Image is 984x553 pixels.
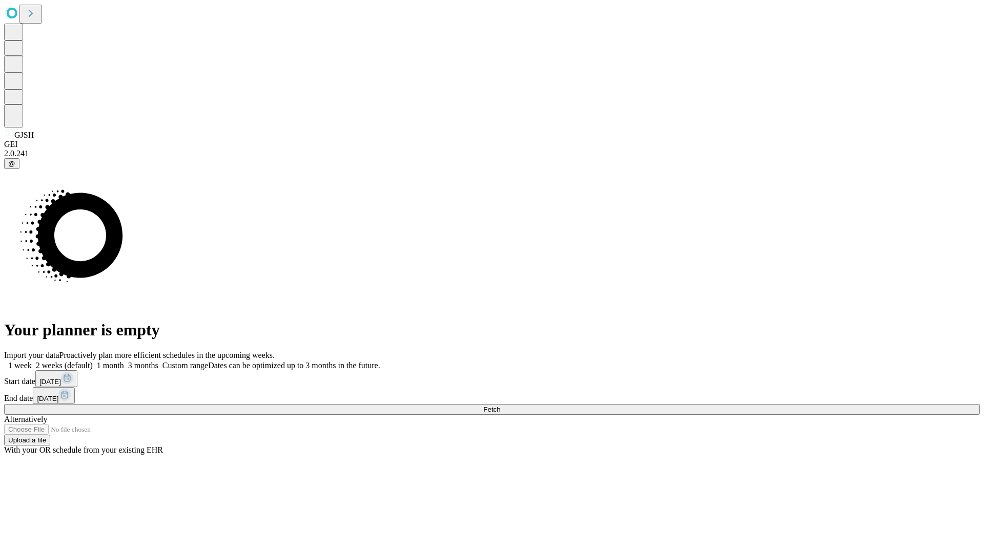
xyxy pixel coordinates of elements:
span: @ [8,160,15,167]
div: 2.0.241 [4,149,980,158]
span: Alternatively [4,415,47,423]
div: GEI [4,140,980,149]
span: Custom range [162,361,208,370]
span: Fetch [483,406,500,413]
h1: Your planner is empty [4,321,980,339]
span: 2 weeks (default) [36,361,93,370]
button: @ [4,158,19,169]
button: [DATE] [33,387,75,404]
button: [DATE] [35,370,77,387]
button: Upload a file [4,435,50,445]
div: End date [4,387,980,404]
button: Fetch [4,404,980,415]
span: GJSH [14,131,34,139]
span: 1 month [97,361,124,370]
div: Start date [4,370,980,387]
span: Proactively plan more efficient schedules in the upcoming weeks. [59,351,275,359]
span: With your OR schedule from your existing EHR [4,445,163,454]
span: [DATE] [39,378,61,386]
span: 3 months [128,361,158,370]
span: Dates can be optimized up to 3 months in the future. [208,361,380,370]
span: [DATE] [37,395,58,402]
span: Import your data [4,351,59,359]
span: 1 week [8,361,32,370]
